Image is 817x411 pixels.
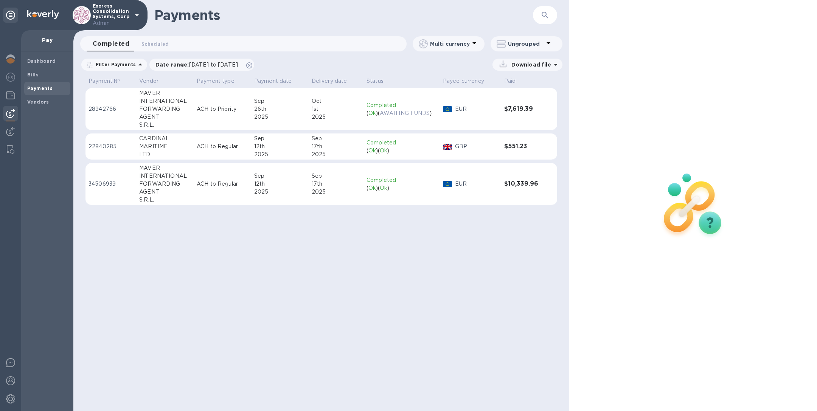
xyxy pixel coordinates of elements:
p: Vendor [139,77,158,85]
p: Delivery date [312,77,347,85]
img: Foreign exchange [6,73,15,82]
span: Vendor [139,77,168,85]
span: Scheduled [141,40,169,48]
h3: $551.23 [504,143,541,150]
span: Payment № [89,77,130,85]
p: Paid [504,77,516,85]
div: ( ) ( ) [367,147,437,155]
p: AWAITING FUNDS [380,109,430,117]
div: 12th [254,180,306,188]
b: Vendors [27,99,49,105]
p: Admin [93,19,130,27]
b: Payments [27,85,53,91]
p: Completed [367,139,437,147]
div: MAVER [139,164,191,172]
p: Ok [380,147,387,155]
div: FORWARDING [139,105,191,113]
div: MAVER [139,89,191,97]
span: Payment type [197,77,244,85]
p: Multi currency [430,40,470,48]
span: Completed [93,39,129,49]
p: Ungrouped [508,40,544,48]
b: Bills [27,72,39,78]
div: INTERNATIONAL [139,172,191,180]
p: Download file [508,61,551,68]
div: 2025 [312,113,360,121]
p: Completed [367,176,437,184]
div: Oct [312,97,360,105]
p: GBP [455,143,498,150]
p: 34506939 [89,180,133,188]
img: Wallets [6,91,15,100]
p: Ok [380,184,387,192]
span: [DATE] to [DATE] [189,62,238,68]
div: MARITIME [139,143,191,150]
span: Payment date [254,77,302,85]
div: 2025 [254,113,306,121]
p: Payee currency [443,77,484,85]
p: 22840285 [89,143,133,150]
p: Payment type [197,77,235,85]
div: 12th [254,143,306,150]
div: 2025 [312,188,360,196]
div: 17th [312,143,360,150]
div: Sep [312,172,360,180]
div: Sep [312,135,360,143]
div: LTD [139,150,191,158]
div: Date range:[DATE] to [DATE] [149,59,254,71]
span: Delivery date [312,77,357,85]
p: Payment № [89,77,120,85]
p: Filter Payments [93,61,136,68]
div: ( ) ( ) [367,184,437,192]
p: Ok [368,147,376,155]
p: 28942766 [89,105,133,113]
img: Logo [27,10,59,19]
div: 26th [254,105,306,113]
p: EUR [455,105,498,113]
div: S.R.L. [139,121,191,129]
div: 2025 [254,188,306,196]
div: AGENT [139,113,191,121]
p: Status [367,77,384,85]
b: Dashboard [27,58,56,64]
div: 2025 [254,150,306,158]
div: INTERNATIONAL [139,97,191,105]
div: ( ) ( ) [367,109,437,117]
div: 17th [312,180,360,188]
div: Sep [254,135,306,143]
p: Ok [368,184,376,192]
h3: $10,339.96 [504,180,541,188]
div: 1st [312,105,360,113]
p: ACH to Priority [197,105,248,113]
p: Payment date [254,77,292,85]
p: Pay [27,36,67,44]
p: Express Consolidation Systems, Corp [93,3,130,27]
span: Payee currency [443,77,494,85]
div: 2025 [312,150,360,158]
div: Sep [254,97,306,105]
p: Completed [367,101,437,109]
p: EUR [455,180,498,188]
p: Date range : [155,61,242,68]
div: S.R.L. [139,196,191,204]
div: Unpin categories [3,8,18,23]
span: Status [367,77,393,85]
div: FORWARDING [139,180,191,188]
div: CARDINAL [139,135,191,143]
p: ACH to Regular [197,180,248,188]
p: ACH to Regular [197,143,248,150]
h1: Payments [154,7,533,23]
div: Sep [254,172,306,180]
p: Ok [368,109,376,117]
span: Paid [504,77,526,85]
h3: $7,619.39 [504,105,541,113]
div: AGENT [139,188,191,196]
